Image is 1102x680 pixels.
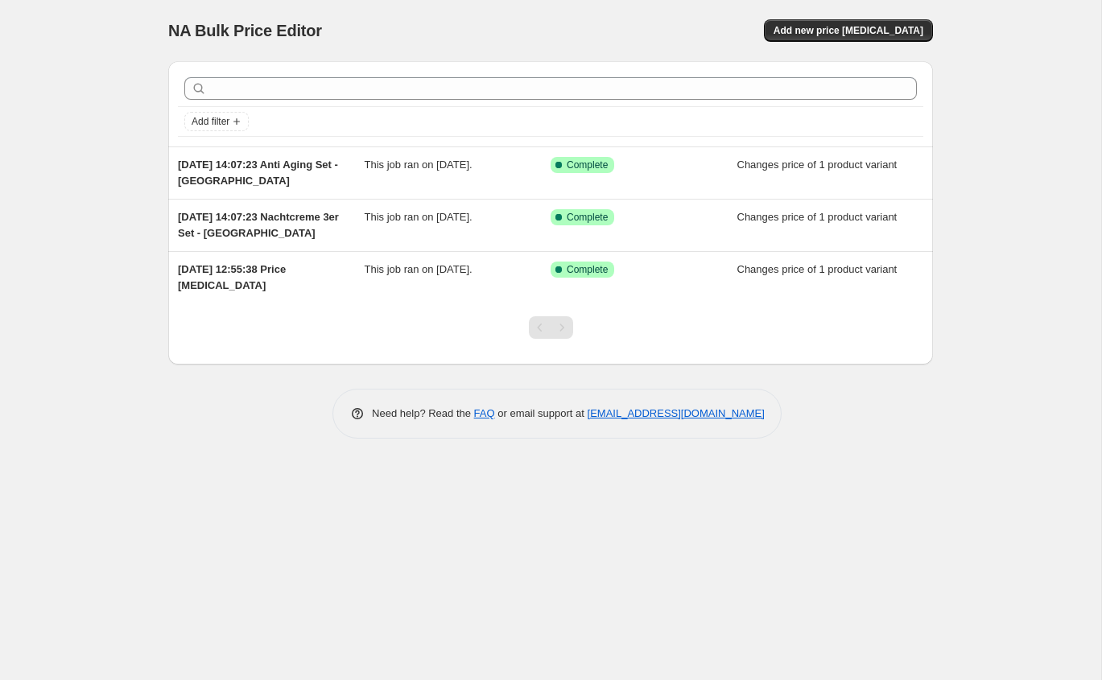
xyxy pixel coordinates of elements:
span: Changes price of 1 product variant [737,263,898,275]
span: Complete [567,211,608,224]
span: Add filter [192,115,229,128]
span: NA Bulk Price Editor [168,22,322,39]
button: Add filter [184,112,249,131]
a: [EMAIL_ADDRESS][DOMAIN_NAME] [588,407,765,419]
span: Changes price of 1 product variant [737,159,898,171]
span: Changes price of 1 product variant [737,211,898,223]
span: Add new price [MEDICAL_DATA] [774,24,923,37]
span: [DATE] 14:07:23 Nachtcreme 3er Set - [GEOGRAPHIC_DATA] [178,211,339,239]
span: This job ran on [DATE]. [365,159,473,171]
span: [DATE] 14:07:23 Anti Aging Set - [GEOGRAPHIC_DATA] [178,159,338,187]
span: This job ran on [DATE]. [365,263,473,275]
span: Need help? Read the [372,407,474,419]
span: Complete [567,263,608,276]
span: [DATE] 12:55:38 Price [MEDICAL_DATA] [178,263,286,291]
span: or email support at [495,407,588,419]
span: Complete [567,159,608,171]
nav: Pagination [529,316,573,339]
button: Add new price [MEDICAL_DATA] [764,19,933,42]
a: FAQ [474,407,495,419]
span: This job ran on [DATE]. [365,211,473,223]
